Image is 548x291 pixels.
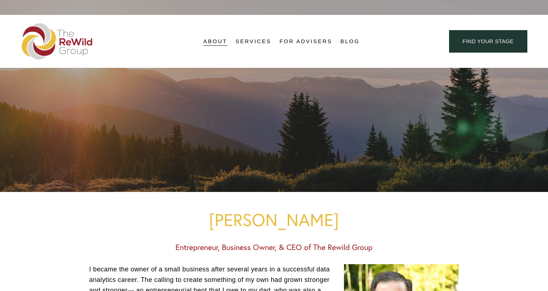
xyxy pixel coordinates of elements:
[203,37,227,46] span: About
[340,36,360,47] a: Blog
[203,36,227,47] a: folder dropdown
[449,30,527,53] a: find your stage
[22,23,93,60] img: The ReWild Group
[236,37,271,46] span: Services
[279,36,332,47] a: For Advisers
[89,210,459,229] h1: [PERSON_NAME]
[89,243,459,252] h3: Entrepreneur, Business Owner, & CEO of The Rewild Group
[236,36,271,47] a: folder dropdown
